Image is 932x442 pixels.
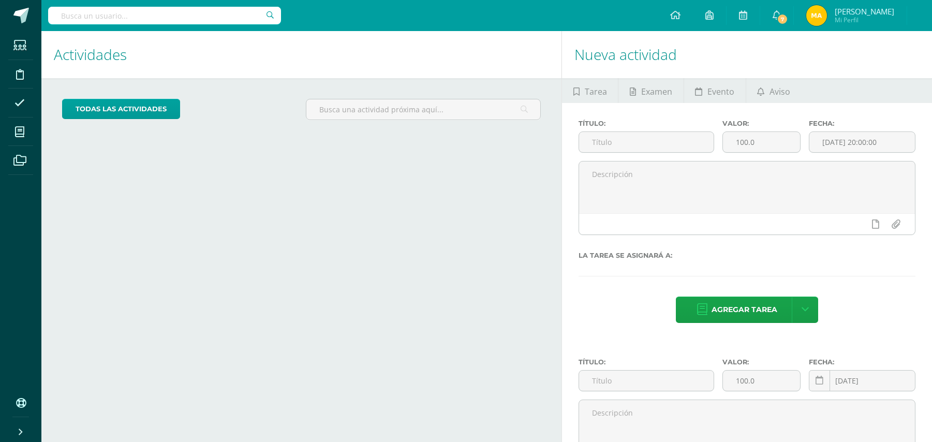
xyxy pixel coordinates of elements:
[722,120,801,127] label: Valor:
[579,371,714,391] input: Título
[48,7,281,24] input: Busca un usuario...
[579,132,714,152] input: Título
[585,79,607,104] span: Tarea
[579,358,714,366] label: Título:
[306,99,541,120] input: Busca una actividad próxima aquí...
[618,78,683,103] a: Examen
[770,79,790,104] span: Aviso
[746,78,802,103] a: Aviso
[684,78,746,103] a: Evento
[777,13,788,25] span: 7
[835,16,894,24] span: Mi Perfil
[809,371,915,391] input: Fecha de entrega
[707,79,734,104] span: Evento
[579,252,915,259] label: La tarea se asignará a:
[809,358,915,366] label: Fecha:
[809,120,915,127] label: Fecha:
[54,31,549,78] h1: Actividades
[574,31,920,78] h1: Nueva actividad
[62,99,180,119] a: todas las Actividades
[809,132,915,152] input: Fecha de entrega
[722,358,801,366] label: Valor:
[641,79,672,104] span: Examen
[579,120,714,127] label: Título:
[806,5,827,26] img: 215b9c9539769b3c2cc1c8ca402366c2.png
[723,132,800,152] input: Puntos máximos
[712,297,777,322] span: Agregar tarea
[562,78,618,103] a: Tarea
[723,371,800,391] input: Puntos máximos
[835,6,894,17] span: [PERSON_NAME]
